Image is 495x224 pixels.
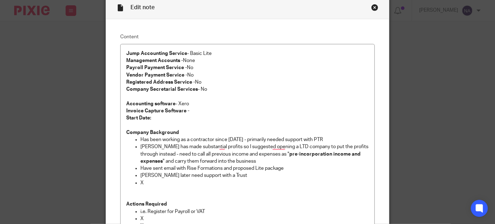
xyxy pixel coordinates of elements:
p: [PERSON_NAME] later need support with a Trust [140,172,369,179]
p: No [126,64,369,71]
p: X [140,215,369,222]
strong: Start Date: [126,116,151,121]
strong: pre-incorporation income and expenses [140,152,362,164]
p: X [140,179,369,186]
strong: Jump Accounting Service [126,51,187,56]
strong: Invoice Capture Software - [126,108,189,113]
span: Edit note [130,5,155,10]
strong: Payroll Payment Service - [126,65,187,70]
p: None [126,57,369,64]
p: i.e. Register for Payroll or VAT [140,208,369,215]
strong: Company Secretarial Services [126,87,198,92]
strong: Accounting software [126,101,176,106]
strong: Registered Address Service - [126,80,195,85]
p: - No [126,86,369,93]
p: Have sent email with Rise Formations and proposed Lite package [140,165,369,172]
p: [PERSON_NAME] has made substantial profits so I suggested opening a LTD company to put the profit... [140,143,369,165]
strong: Actions Required [126,202,167,207]
strong: Management Accounts - [126,58,183,63]
strong: Company Background [126,130,179,135]
div: Close this dialog window [371,4,378,11]
p: Has been working as a contractor since [DATE] - primarily needed support with PTR [140,136,369,143]
p: - Basic Lite [126,50,369,57]
p: No [126,72,369,79]
label: Content [120,33,375,40]
strong: Vendor Payment Service - [126,73,187,78]
p: - Xero [126,100,369,107]
p: No [126,79,369,86]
